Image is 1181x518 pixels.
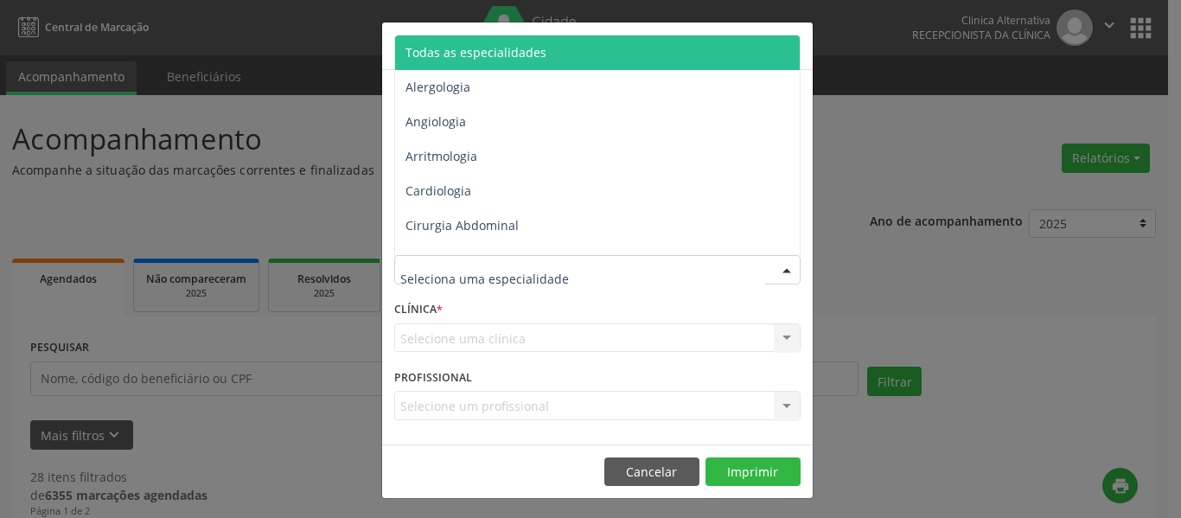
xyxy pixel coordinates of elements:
span: Alergologia [405,79,470,95]
label: CLÍNICA [394,297,443,323]
h5: Relatório de agendamentos [394,35,592,57]
span: Cirurgia Abdominal [405,217,519,233]
button: Close [778,22,813,65]
label: PROFISSIONAL [394,364,472,391]
span: Cirurgia Bariatrica [405,252,512,268]
span: Cardiologia [405,182,471,199]
input: Seleciona uma especialidade [400,261,765,296]
span: Arritmologia [405,148,477,164]
span: Todas as especialidades [405,44,546,61]
button: Cancelar [604,457,699,487]
span: Angiologia [405,113,466,130]
button: Imprimir [705,457,801,487]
